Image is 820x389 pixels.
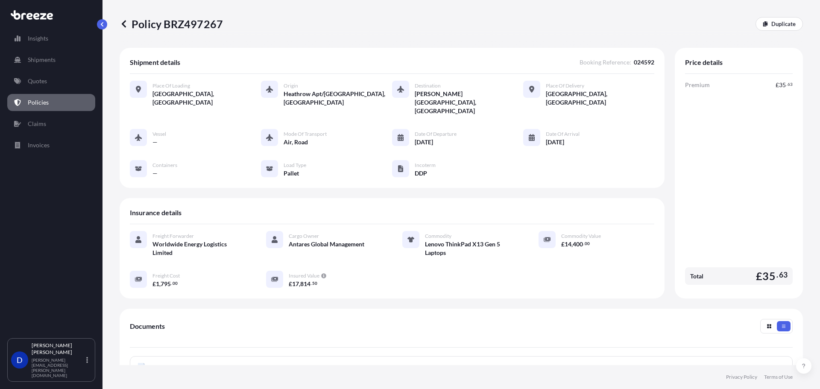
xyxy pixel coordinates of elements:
[546,131,580,137] span: Date of Arrival
[289,240,364,249] span: Antares Global Management
[312,282,317,285] span: 50
[685,81,710,89] span: Premium
[32,357,85,378] p: [PERSON_NAME][EMAIL_ADDRESS][PERSON_NAME][DOMAIN_NAME]
[130,208,182,217] span: Insurance details
[776,82,779,88] span: £
[152,138,158,146] span: —
[415,131,457,137] span: Date of Departure
[152,162,177,169] span: Containers
[546,138,564,146] span: [DATE]
[546,90,654,107] span: [GEOGRAPHIC_DATA], [GEOGRAPHIC_DATA]
[546,82,584,89] span: Place of Delivery
[173,282,178,285] span: 00
[571,241,573,247] span: ,
[634,58,654,67] span: 024592
[771,20,796,28] p: Duplicate
[284,131,327,137] span: Mode of Transport
[152,82,190,89] span: Place of Loading
[779,82,786,88] span: 35
[7,137,95,154] a: Invoices
[764,374,793,380] a: Terms of Use
[289,281,292,287] span: £
[161,281,171,287] span: 795
[152,363,180,371] span: Certificate
[762,271,775,281] span: 35
[756,17,803,31] a: Duplicate
[685,58,723,67] span: Price details
[289,272,319,279] span: Insured Value
[726,374,757,380] a: Privacy Policy
[32,342,85,356] p: [PERSON_NAME] [PERSON_NAME]
[583,242,584,245] span: .
[300,281,310,287] span: 814
[130,322,165,331] span: Documents
[788,83,793,86] span: 63
[580,58,631,67] span: Booking Reference :
[28,77,47,85] p: Quotes
[171,282,172,285] span: .
[152,233,194,240] span: Freight Forwarder
[561,241,565,247] span: £
[756,271,762,281] span: £
[28,98,49,107] p: Policies
[292,281,299,287] span: 17
[284,162,306,169] span: Load Type
[7,30,95,47] a: Insights
[152,90,261,107] span: [GEOGRAPHIC_DATA], [GEOGRAPHIC_DATA]
[130,58,180,67] span: Shipment details
[299,281,300,287] span: ,
[690,272,703,281] span: Total
[415,138,433,146] span: [DATE]
[565,241,571,247] span: 14
[415,82,441,89] span: Destination
[284,138,308,146] span: Air, Road
[776,272,778,278] span: .
[28,120,46,128] p: Claims
[156,281,159,287] span: 1
[425,233,451,240] span: Commodity
[284,82,298,89] span: Origin
[284,90,392,107] span: Heathrow Apt/[GEOGRAPHIC_DATA], [GEOGRAPHIC_DATA]
[7,115,95,132] a: Claims
[415,169,427,178] span: DDP
[7,51,95,68] a: Shipments
[415,162,436,169] span: Incoterm
[415,90,523,115] span: [PERSON_NAME][GEOGRAPHIC_DATA], [GEOGRAPHIC_DATA]
[284,169,299,178] span: Pallet
[152,240,246,257] span: Worldwide Energy Logistics Limited
[28,141,50,149] p: Invoices
[152,272,180,279] span: Freight Cost
[17,356,23,364] span: D
[585,242,590,245] span: 00
[573,241,583,247] span: 400
[425,240,518,257] span: Lenovo ThinkPad X13 Gen 5 Laptops
[152,169,158,178] span: —
[152,281,156,287] span: £
[28,56,56,64] p: Shipments
[561,233,601,240] span: Commodity Value
[159,281,161,287] span: ,
[120,17,223,31] p: Policy BRZ497267
[28,34,48,43] p: Insights
[7,94,95,111] a: Policies
[786,83,787,86] span: .
[289,233,319,240] span: Cargo Owner
[7,73,95,90] a: Quotes
[779,272,788,278] span: 63
[311,282,312,285] span: .
[152,131,166,137] span: Vessel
